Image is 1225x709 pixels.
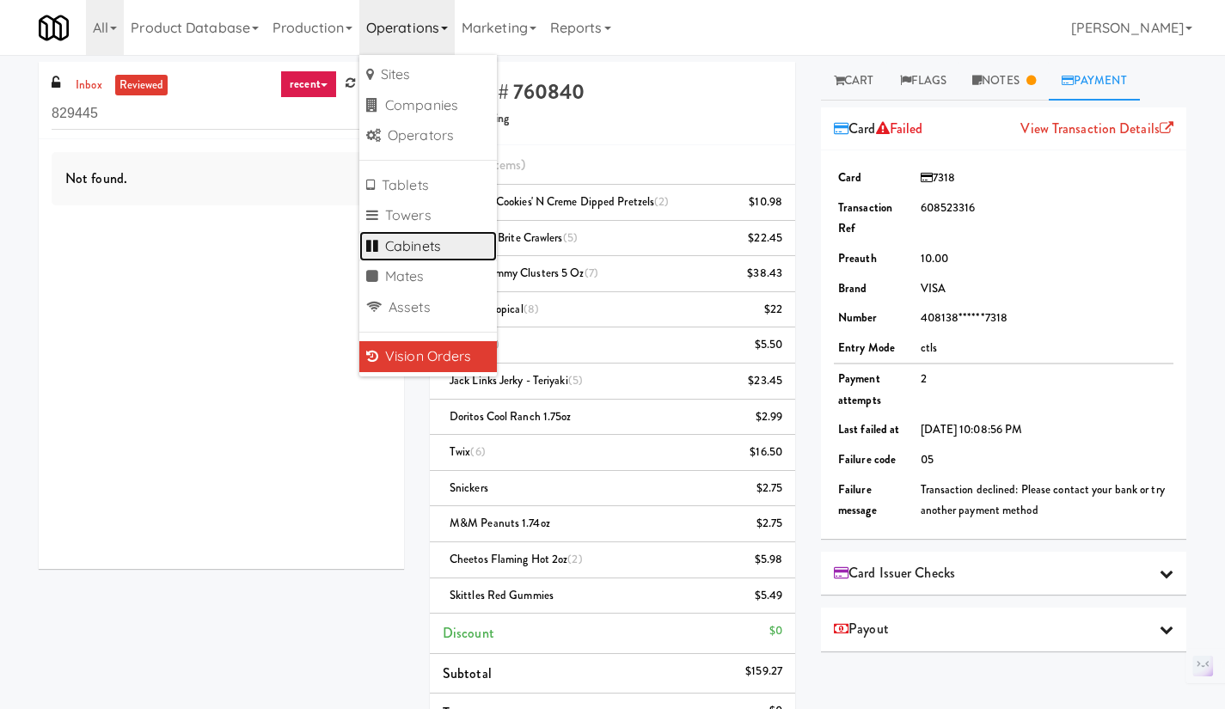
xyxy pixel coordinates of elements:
[756,478,783,499] div: $2.75
[834,193,916,244] td: Transaction Ref
[916,445,1174,475] td: 05
[475,155,526,174] span: (41 )
[834,163,916,193] td: Card
[921,169,956,186] span: 7318
[359,200,497,231] a: Towers
[567,551,582,567] span: (2)
[470,443,485,460] span: (6)
[834,333,916,364] td: Entry Mode
[65,168,127,188] span: Not found.
[916,475,1174,526] td: Transaction declined: Please contact your bank or try another payment method
[834,415,916,445] td: Last failed at
[834,116,922,142] span: Card
[834,475,916,526] td: Failure message
[563,229,578,246] span: (5)
[450,372,583,388] span: Jack Links Jerky - Teriyaki
[821,608,1186,651] div: Payout
[359,341,497,372] a: Vision Orders
[887,62,960,101] a: Flags
[450,515,550,531] span: M&M Peanuts 1.74oz
[359,261,497,292] a: Mates
[450,193,670,210] span: Hershey's Cookies' N Creme dipped pretzels
[834,274,916,304] td: Brand
[443,663,492,683] span: Subtotal
[450,480,488,496] span: Snickers
[359,90,497,121] a: Companies
[524,301,539,317] span: (8)
[834,445,916,475] td: Failure code
[280,70,337,98] a: recent
[1020,119,1173,138] a: View Transaction Details
[747,263,782,284] div: $38.43
[359,292,497,323] a: Assets
[450,443,486,460] span: Twix
[568,372,583,388] span: (5)
[750,442,782,463] div: $16.50
[585,265,598,281] span: (7)
[755,334,783,356] div: $5.50
[749,192,782,213] div: $10.98
[1049,62,1140,101] a: Payment
[39,13,69,43] img: Micromart
[756,406,783,428] div: $2.99
[916,415,1174,445] td: [DATE] 10:08:56 PM
[359,59,497,90] a: Sites
[834,364,916,415] td: Payment attempts
[834,560,955,586] span: Card Issuer Checks
[916,364,1174,415] td: 2
[748,228,782,249] div: $22.45
[450,551,583,567] span: Cheetos Flaming Hot 2oz
[450,587,554,603] span: Skittles Red Gummies
[756,513,783,535] div: $2.75
[748,370,782,392] div: $23.45
[821,62,887,101] a: Cart
[834,616,889,642] span: Payout
[491,155,522,174] ng-pluralize: items
[876,119,923,138] span: Failed
[821,552,1186,596] div: Card Issuer Checks
[450,408,572,425] span: Doritos Cool Ranch 1.75oz
[52,98,391,130] input: Search vision orders
[359,231,497,262] a: Cabinets
[834,244,916,274] td: Preauth
[450,265,598,281] span: Nerds Gummy Clusters 5 oz
[834,303,916,333] td: Number
[654,193,669,210] span: (2)
[916,244,1174,274] td: 10.00
[745,661,782,682] div: $159.27
[71,75,107,96] a: inbox
[443,623,494,643] span: Discount
[359,120,497,151] a: Operators
[916,274,1174,304] td: VISA
[443,81,782,103] h4: Order # 760840
[359,170,497,201] a: Tablets
[769,620,782,642] div: $0
[755,549,783,571] div: $5.98
[450,229,578,246] span: Trolli Sour Brite Crawlers
[764,299,782,321] div: $22
[959,62,1049,101] a: Notes
[443,113,782,125] h5: H&H Vending
[755,585,783,607] div: $5.49
[115,75,168,96] a: reviewed
[916,193,1174,244] td: 608523316
[916,333,1174,364] td: ctls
